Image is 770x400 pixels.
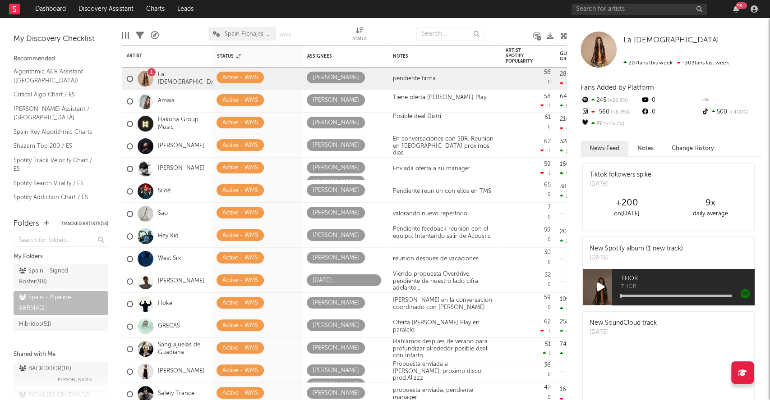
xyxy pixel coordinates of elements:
button: 99+ [733,5,739,13]
span: -1 [546,329,551,334]
div: 62 [544,319,551,325]
div: [PERSON_NAME] [313,140,359,151]
div: [PERSON_NAME] [313,343,359,354]
span: -303 fans last week [623,60,729,66]
div: Edit Columns [122,23,129,49]
div: 22 [581,118,641,130]
div: Status [353,23,367,49]
span: La [DEMOGRAPHIC_DATA] [623,36,719,44]
div: -1.36k [560,81,580,86]
div: Active - WMS [222,275,258,286]
div: Recommended [14,54,108,64]
a: Sao [158,210,168,218]
a: Spotify Addiction Chart / ES [14,192,99,202]
div: Enviada oferta a su manager [388,165,475,173]
div: Artist [127,53,194,59]
div: 64.4k [560,94,575,100]
div: 59 [544,161,551,167]
div: [PERSON_NAME] [313,163,359,173]
span: 1 [549,351,551,356]
div: 523 [560,103,574,109]
div: Spain - Pipeline A&R ( 440 ) [19,292,83,314]
a: Hibridos(51) [14,318,108,331]
div: Assignees [307,54,370,59]
div: Active - WMS [222,73,258,83]
div: [DATE] [590,180,651,189]
div: Active - WMS [222,343,258,354]
div: Artist Spotify Popularity [506,48,537,64]
div: 0 [506,293,551,315]
div: [PERSON_NAME] [313,208,359,218]
div: 4.82k [560,328,579,334]
div: [PERSON_NAME] [313,118,359,128]
button: Save [279,32,291,37]
div: Posible deal Distri. [388,113,447,134]
div: 0 [506,180,551,202]
div: Global Audio Streams Daily Growth [560,51,627,62]
div: 7.22k [560,351,578,357]
div: 328k [560,139,573,145]
div: My Folders [14,251,108,262]
div: Hibridos ( 51 ) [19,319,51,330]
div: 0 [506,113,551,135]
a: Shazam Top 200 / ES [14,141,99,151]
div: Active - WMS [222,118,258,128]
div: pendiente firma [388,75,440,82]
div: [PERSON_NAME] [313,365,359,376]
div: [PERSON_NAME] [313,95,359,106]
div: Shared with Me [14,349,108,360]
a: Sanguijuelas del Guadiana [158,341,208,357]
div: 0 [506,248,551,270]
a: [PERSON_NAME] [158,165,204,173]
a: Algorithmic A&R Assistant ([GEOGRAPHIC_DATA]) [14,67,99,85]
span: +400 % [727,110,748,115]
div: Active - WMS [222,230,258,241]
span: [PERSON_NAME] [56,374,92,385]
button: Change History [663,141,723,156]
div: Active - WMS [222,208,258,218]
div: -560 [581,106,641,118]
div: 7 [548,205,551,210]
div: [DATE] [590,328,657,337]
div: Active - WMS [222,320,258,331]
a: [PERSON_NAME] Assistant / [GEOGRAPHIC_DATA] [14,104,99,123]
div: Active - WMS [222,298,258,309]
a: Hey Kid [158,232,179,240]
div: valorando nuevo repertorio [388,210,472,218]
div: 58 [544,94,551,100]
a: Hakuna Group Music [158,116,208,132]
button: Tracked Artists(14) [61,222,108,226]
a: Spotify Track Velocity Chart / ES [14,155,99,174]
div: 30 [544,250,551,255]
div: daily average [669,209,752,219]
div: [PERSON_NAME] [313,388,359,399]
div: -- [701,95,761,106]
div: Oferta [PERSON_NAME] Play en paralelo [388,319,501,333]
a: GRECAS [158,323,180,330]
div: [PERSON_NAME] [313,185,359,196]
div: A&R Pipeline [151,23,159,49]
div: 36 [544,362,551,368]
div: [PERSON_NAME] [313,177,359,187]
div: 56 [544,69,551,75]
div: Active - WMS [222,163,258,173]
div: Notes [393,54,483,59]
div: Propuesta enviada a [PERSON_NAME], proximo disco prod.Alizzz [388,361,501,382]
div: 20.2k [560,148,578,154]
div: 0 [506,360,551,382]
div: Active - WMS [222,388,258,399]
div: [PERSON_NAME] [313,379,359,390]
div: 51 [545,341,551,347]
div: 0 [641,95,701,106]
a: Siloé [158,187,171,195]
div: 32 [544,272,551,278]
a: [PERSON_NAME] [158,277,204,285]
div: 62 [544,139,551,145]
div: 61 [544,114,551,120]
div: 422 [560,306,574,312]
a: La [DEMOGRAPHIC_DATA] [158,71,224,86]
span: +8.35 % [609,110,631,115]
a: Spain - Pipeline A&R(440) [14,291,108,315]
div: [DATE][PERSON_NAME] [313,275,375,286]
div: [PERSON_NAME] [313,253,359,264]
